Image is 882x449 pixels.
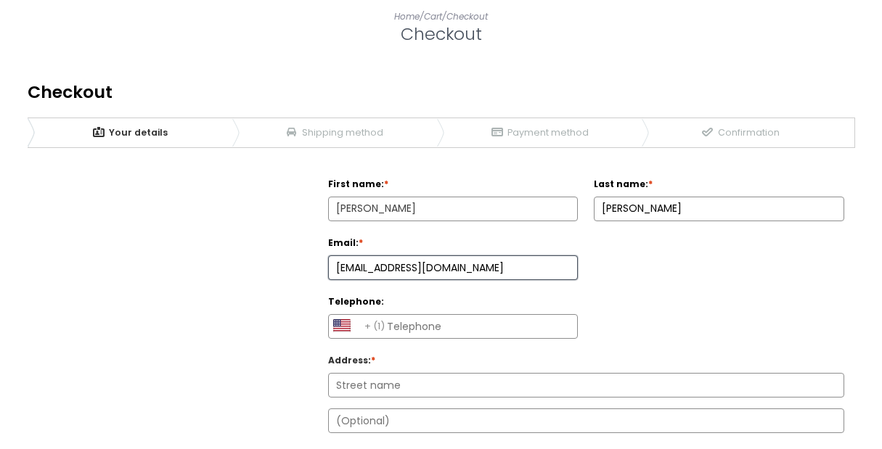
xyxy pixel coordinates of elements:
[28,82,855,103] div: Checkout
[642,118,839,147] a: 4Confirmation
[491,118,504,147] span: 3
[328,354,368,366] span: Address
[394,10,420,22] a: Home
[329,315,578,338] input: Telephone
[701,118,714,147] span: 4
[232,118,437,147] a: 2Shipping method
[92,118,105,147] span: 1
[328,350,844,367] label: :
[329,197,578,221] input: First name
[285,118,298,147] span: 2
[28,118,232,147] a: 1Your details
[595,197,844,221] input: Last name
[328,232,579,250] label: Email:
[446,10,488,22] a: Checkout
[328,173,579,191] label: First name:
[424,10,442,22] a: Cart
[594,173,844,191] label: Last name:
[329,256,578,279] input: Email
[328,291,579,308] label: Telephone:
[28,118,855,148] div: Breadcrumbs
[329,374,844,397] input: Street name
[329,409,844,432] input: Apartment, suite, etc. (optional)
[437,118,642,147] a: 3Payment method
